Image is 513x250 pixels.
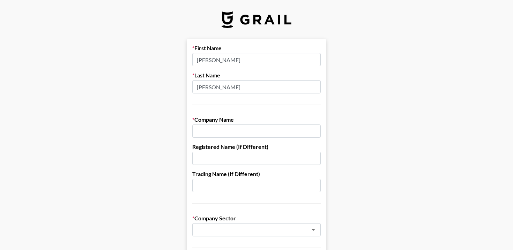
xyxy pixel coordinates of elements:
[192,116,321,123] label: Company Name
[192,215,321,222] label: Company Sector
[222,11,291,28] img: Grail Talent Logo
[308,225,318,235] button: Open
[192,72,321,79] label: Last Name
[192,45,321,52] label: First Name
[192,171,321,177] label: Trading Name (If Different)
[192,143,321,150] label: Registered Name (If Different)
